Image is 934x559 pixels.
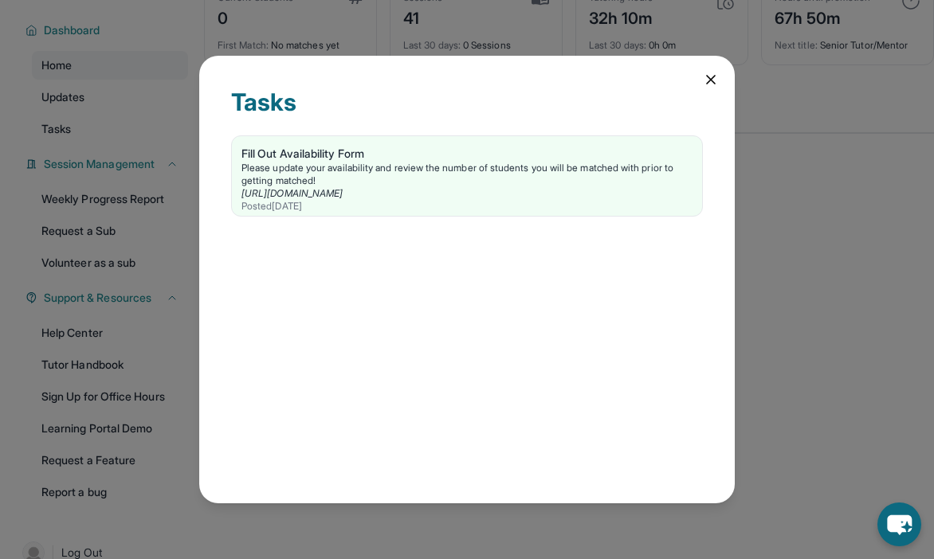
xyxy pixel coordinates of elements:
[241,187,343,199] a: [URL][DOMAIN_NAME]
[231,88,703,135] div: Tasks
[241,162,693,187] div: Please update your availability and review the number of students you will be matched with prior ...
[241,146,693,162] div: Fill Out Availability Form
[232,136,702,216] a: Fill Out Availability FormPlease update your availability and review the number of students you w...
[241,200,693,213] div: Posted [DATE]
[877,502,921,546] button: chat-button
